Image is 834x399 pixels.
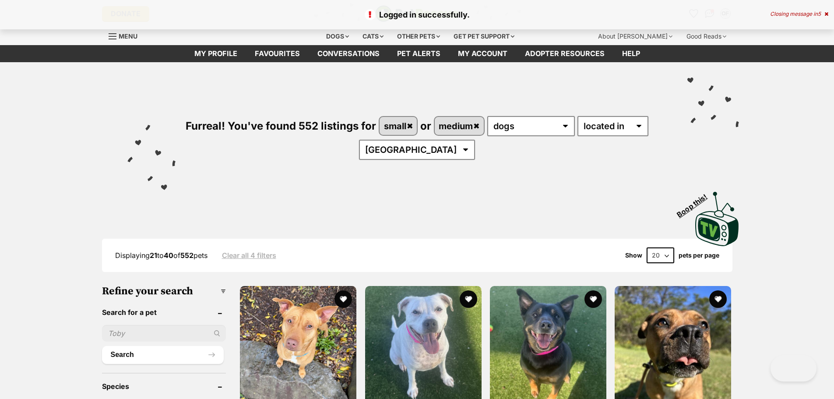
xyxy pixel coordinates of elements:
div: About [PERSON_NAME] [592,28,679,45]
a: Boop this! [695,184,739,248]
button: favourite [335,290,352,308]
div: Good Reads [680,28,732,45]
header: Species [102,382,226,390]
div: Get pet support [447,28,521,45]
a: Pet alerts [388,45,449,62]
span: 5 [818,11,821,17]
a: small [380,117,417,135]
p: Logged in successfully. [9,9,825,21]
div: Cats [356,28,390,45]
button: Search [102,346,224,364]
a: Help [613,45,649,62]
a: Menu [109,28,144,43]
div: Other pets [391,28,446,45]
h3: Refine your search [102,285,226,297]
a: My account [449,45,516,62]
span: Boop this! [675,187,715,219]
label: pets per page [679,252,719,259]
a: Favourites [246,45,309,62]
strong: 552 [180,251,194,260]
a: medium [435,117,484,135]
input: Toby [102,325,226,342]
iframe: Help Scout Beacon - Open [771,355,816,381]
button: favourite [710,290,727,308]
div: Closing message in [770,11,828,17]
span: Show [625,252,642,259]
header: Search for a pet [102,308,226,316]
img: PetRescue TV logo [695,192,739,246]
strong: 21 [150,251,157,260]
span: Menu [119,32,137,40]
div: Dogs [320,28,355,45]
a: conversations [309,45,388,62]
span: or [420,120,431,132]
a: My profile [186,45,246,62]
span: Displaying to of pets [115,251,208,260]
button: favourite [460,290,477,308]
a: Adopter resources [516,45,613,62]
a: Clear all 4 filters [222,251,276,259]
span: Furreal! You've found 552 listings for [186,120,376,132]
strong: 40 [164,251,173,260]
button: favourite [584,290,602,308]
